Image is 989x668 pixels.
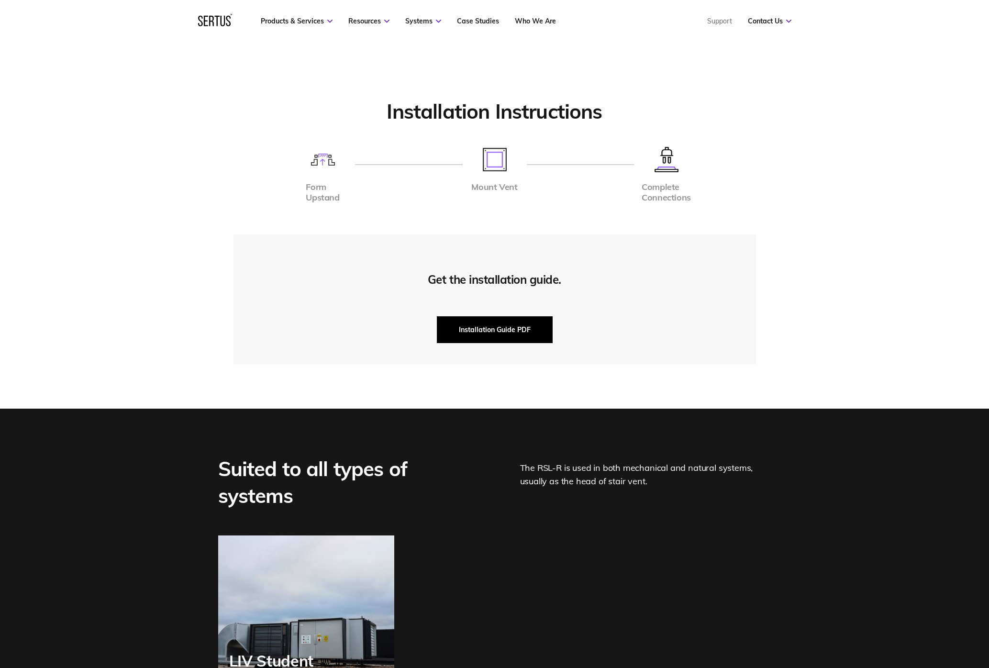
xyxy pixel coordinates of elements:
[233,99,756,124] h2: Installation Instructions
[457,17,499,25] a: Case Studies
[515,17,556,25] a: Who We Are
[437,316,553,343] button: Installation Guide PDF
[748,17,791,25] a: Contact Us
[817,557,989,668] iframe: Chat Widget
[261,17,333,25] a: Products & Services
[218,456,477,509] div: Suited to all types of systems
[348,17,389,25] a: Resources
[471,182,517,193] div: Mount Vent
[306,182,339,203] div: Form Upstand
[642,182,691,203] div: Complete Connections
[520,456,771,509] div: The RSL-R is used in both mechanical and natural systems, usually as the head of stair vent.
[707,17,732,25] a: Support
[405,17,441,25] a: Systems
[428,272,561,287] div: Get the installation guide.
